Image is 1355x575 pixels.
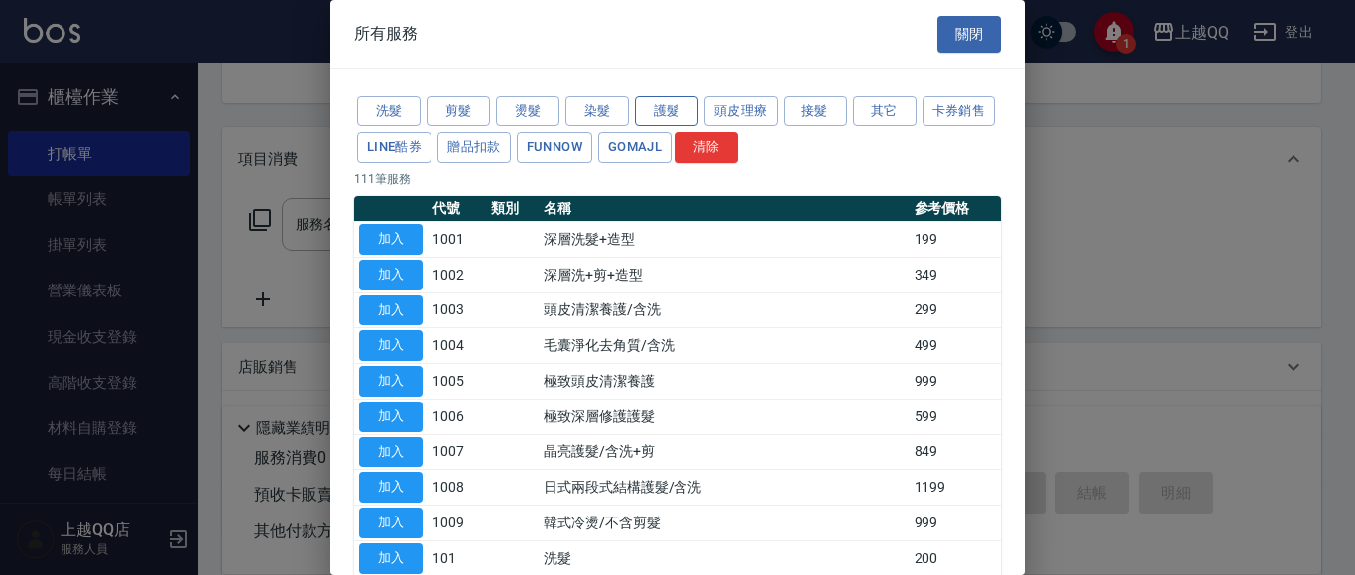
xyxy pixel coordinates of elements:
[428,257,486,292] td: 1002
[539,196,910,222] th: 名稱
[675,132,738,163] button: 清除
[539,399,910,434] td: 極致深層修護護髮
[357,96,421,127] button: 洗髮
[539,222,910,258] td: 深層洗髮+造型
[910,222,1002,258] td: 199
[910,257,1002,292] td: 349
[539,292,910,328] td: 頭皮清潔養護/含洗
[354,24,418,44] span: 所有服務
[923,96,996,127] button: 卡券銷售
[496,96,559,127] button: 燙髮
[853,96,917,127] button: 其它
[517,132,592,163] button: FUNNOW
[539,257,910,292] td: 深層洗+剪+造型
[354,171,1001,188] p: 111 筆服務
[359,402,423,432] button: 加入
[565,96,629,127] button: 染髮
[598,132,672,163] button: GOMAJL
[539,328,910,364] td: 毛囊淨化去角質/含洗
[359,330,423,361] button: 加入
[910,399,1002,434] td: 599
[910,470,1002,506] td: 1199
[910,196,1002,222] th: 參考價格
[428,506,486,541] td: 1009
[427,96,490,127] button: 剪髮
[437,132,511,163] button: 贈品扣款
[428,399,486,434] td: 1006
[428,328,486,364] td: 1004
[910,434,1002,470] td: 849
[359,260,423,290] button: 加入
[359,543,423,574] button: 加入
[910,506,1002,541] td: 999
[539,470,910,506] td: 日式兩段式結構護髮/含洗
[784,96,847,127] button: 接髮
[359,295,423,326] button: 加入
[704,96,778,127] button: 頭皮理療
[539,364,910,400] td: 極致頭皮清潔養護
[428,196,486,222] th: 代號
[539,434,910,470] td: 晶亮護髮/含洗+剪
[910,292,1002,328] td: 299
[635,96,698,127] button: 護髮
[428,434,486,470] td: 1007
[357,132,431,163] button: LINE酷券
[428,470,486,506] td: 1008
[910,328,1002,364] td: 499
[359,508,423,538] button: 加入
[937,16,1001,53] button: 關閉
[359,224,423,255] button: 加入
[359,366,423,397] button: 加入
[359,472,423,503] button: 加入
[428,222,486,258] td: 1001
[539,506,910,541] td: 韓式冷燙/不含剪髮
[910,364,1002,400] td: 999
[428,364,486,400] td: 1005
[428,292,486,328] td: 1003
[359,437,423,468] button: 加入
[486,196,539,222] th: 類別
